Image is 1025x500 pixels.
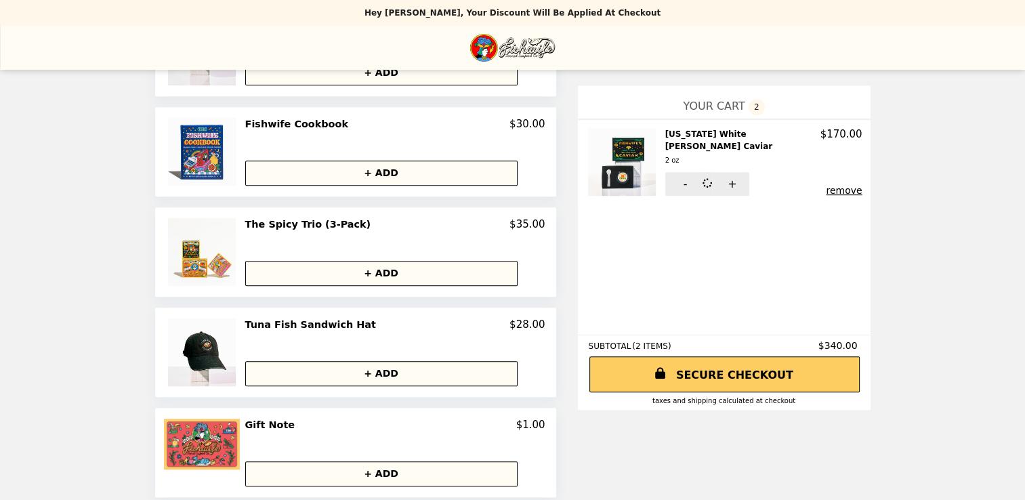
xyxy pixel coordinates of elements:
h2: The Spicy Trio (3-Pack) [245,218,377,230]
button: + ADD [245,361,518,386]
span: ( 2 ITEMS ) [632,341,671,351]
p: $28.00 [509,318,545,331]
h2: [US_STATE] White [PERSON_NAME] Caviar [665,128,820,167]
h2: Gift Note [245,419,300,431]
button: + ADD [245,161,518,186]
img: Gift Note [164,419,243,470]
span: 2 [749,99,765,115]
button: + [712,172,749,196]
div: 2 oz [665,154,815,167]
span: SUBTOTAL [589,341,633,351]
p: $35.00 [509,218,545,230]
div: Taxes and Shipping calculated at checkout [589,397,860,404]
img: Brand Logo [469,34,555,62]
p: $30.00 [509,118,545,130]
span: $340.00 [818,340,860,351]
img: The Spicy Trio (3-Pack) [168,218,239,286]
h2: Fishwife Cookbook [245,118,354,130]
p: $170.00 [820,128,862,140]
button: + ADD [245,461,518,486]
img: Fishwife Cookbook [168,118,240,186]
button: + ADD [245,261,518,286]
img: California White Sturgeon Caviar [588,128,659,196]
p: Hey [PERSON_NAME], your discount will be applied at checkout [364,8,661,18]
a: SECURE CHECKOUT [589,356,860,392]
button: remove [826,185,862,196]
p: $1.00 [516,419,545,431]
span: YOUR CART [683,100,745,112]
h2: Tuna Fish Sandwich Hat [245,318,381,331]
button: - [665,172,703,196]
img: Tuna Fish Sandwich Hat [168,318,239,386]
